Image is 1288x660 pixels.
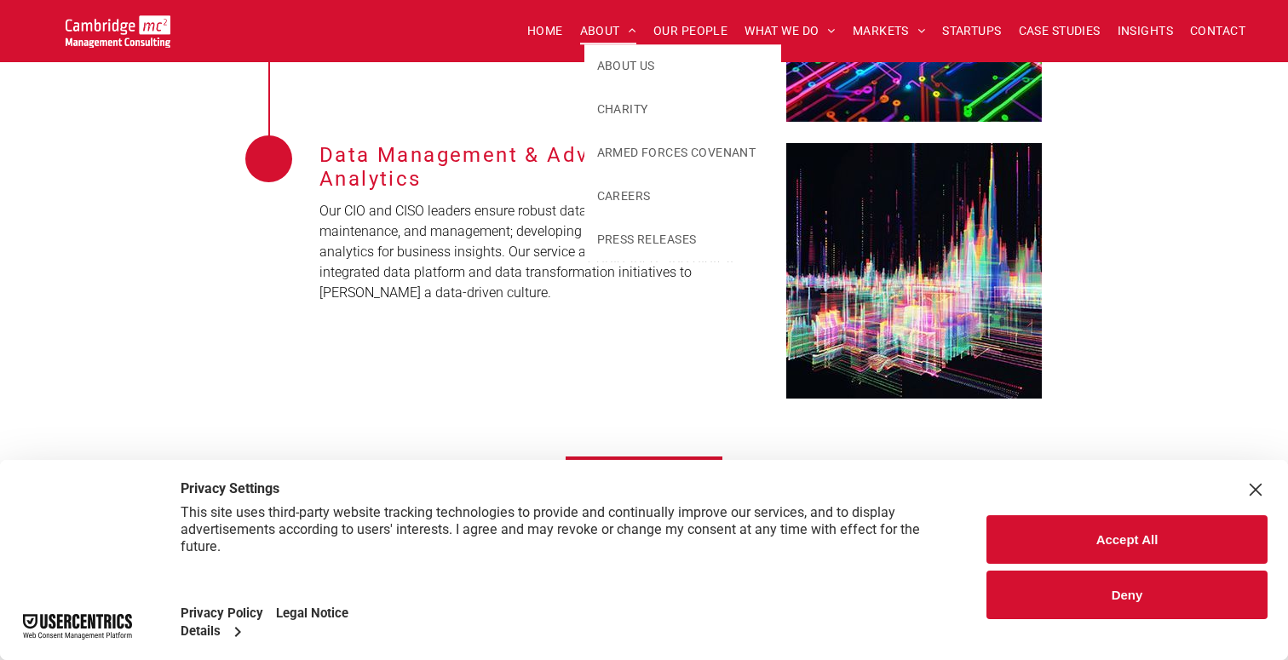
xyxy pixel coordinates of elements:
a: CASE STUDIES [1010,18,1109,44]
a: ABOUT US [584,44,782,88]
a: CONTACT [1182,18,1254,44]
span: ARMED FORCES COVENANT [597,144,756,162]
a: CHARITY [584,88,782,131]
a: OUR PEOPLE [645,18,736,44]
a: HOME [519,18,572,44]
span: CHARITY [597,100,648,118]
a: INSIGHTS [1109,18,1182,44]
h1: Data Management & Advanced Analytics [319,143,733,201]
a: STARTUPS [934,18,1009,44]
span: SPEAK TO THE TEAM [582,457,707,500]
a: SPEAK TO THE TEAM [565,456,723,502]
a: WHAT WE DO [736,18,844,44]
a: ABOUT [572,18,646,44]
a: ARMED FORCES COVENANT [584,131,782,175]
a: PRESS RELEASES [584,218,782,261]
p: Our CIO and CISO leaders ensure robust data practices for quality, maintenance, and management; d... [319,201,733,303]
a: Your Business Transformed | Cambridge Management Consulting [66,18,170,36]
span: CAREERS [597,187,651,205]
span: PRESS RELEASES [597,231,697,249]
img: A digital artwork showing a colourful, abstract cityscape with neon lines and geometric shapes fo... [786,143,1042,399]
img: Go to Homepage [66,15,170,48]
a: MARKETS [844,18,934,44]
span: ABOUT [580,18,637,44]
span: ABOUT US [597,57,655,75]
a: CAREERS [584,175,782,218]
